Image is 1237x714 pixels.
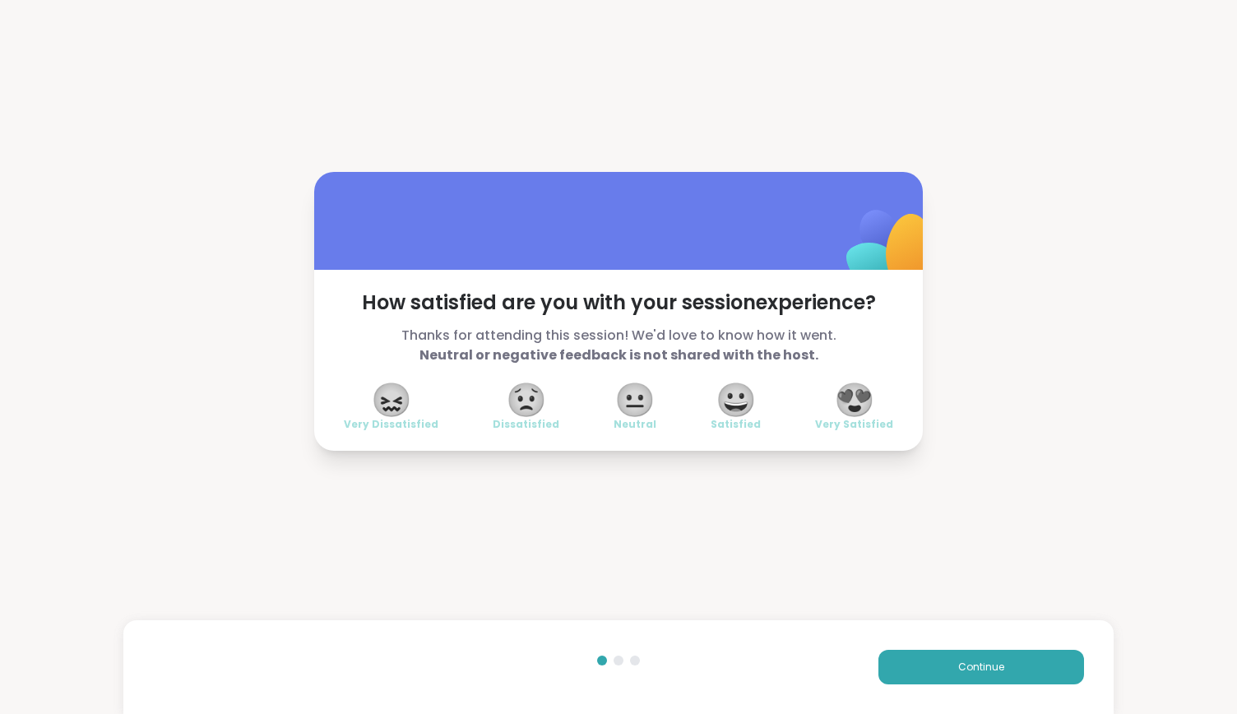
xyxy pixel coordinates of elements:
[506,385,547,415] span: 😟
[344,290,893,316] span: How satisfied are you with your session experience?
[958,660,1004,675] span: Continue
[711,418,761,431] span: Satisfied
[878,650,1084,684] button: Continue
[614,418,656,431] span: Neutral
[371,385,412,415] span: 😖
[493,418,559,431] span: Dissatisfied
[834,385,875,415] span: 😍
[815,418,893,431] span: Very Satisfied
[716,385,757,415] span: 😀
[419,345,818,364] b: Neutral or negative feedback is not shared with the host.
[808,167,971,331] img: ShareWell Logomark
[344,418,438,431] span: Very Dissatisfied
[344,326,893,365] span: Thanks for attending this session! We'd love to know how it went.
[614,385,656,415] span: 😐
